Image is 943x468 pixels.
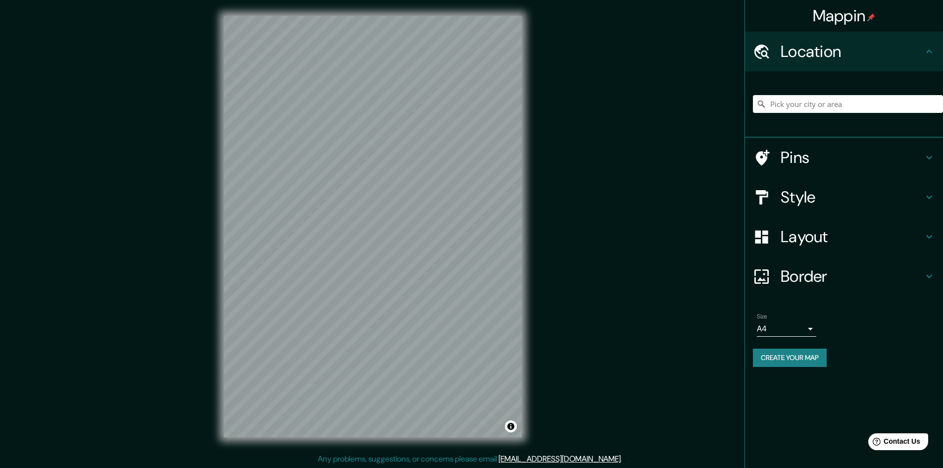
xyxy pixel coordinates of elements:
iframe: Help widget launcher [855,429,932,457]
img: pin-icon.png [867,13,875,21]
h4: Layout [781,227,923,247]
div: Location [745,32,943,71]
h4: Pins [781,148,923,167]
div: Style [745,177,943,217]
a: [EMAIL_ADDRESS][DOMAIN_NAME] [498,454,621,464]
div: . [622,453,624,465]
div: Layout [745,217,943,257]
h4: Border [781,266,923,286]
button: Toggle attribution [505,420,517,432]
h4: Location [781,42,923,61]
h4: Style [781,187,923,207]
h4: Mappin [813,6,876,26]
div: Border [745,257,943,296]
button: Create your map [753,349,827,367]
p: Any problems, suggestions, or concerns please email . [318,453,622,465]
div: Pins [745,138,943,177]
canvas: Map [224,16,522,437]
label: Size [757,312,767,321]
input: Pick your city or area [753,95,943,113]
div: . [624,453,626,465]
div: A4 [757,321,816,337]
